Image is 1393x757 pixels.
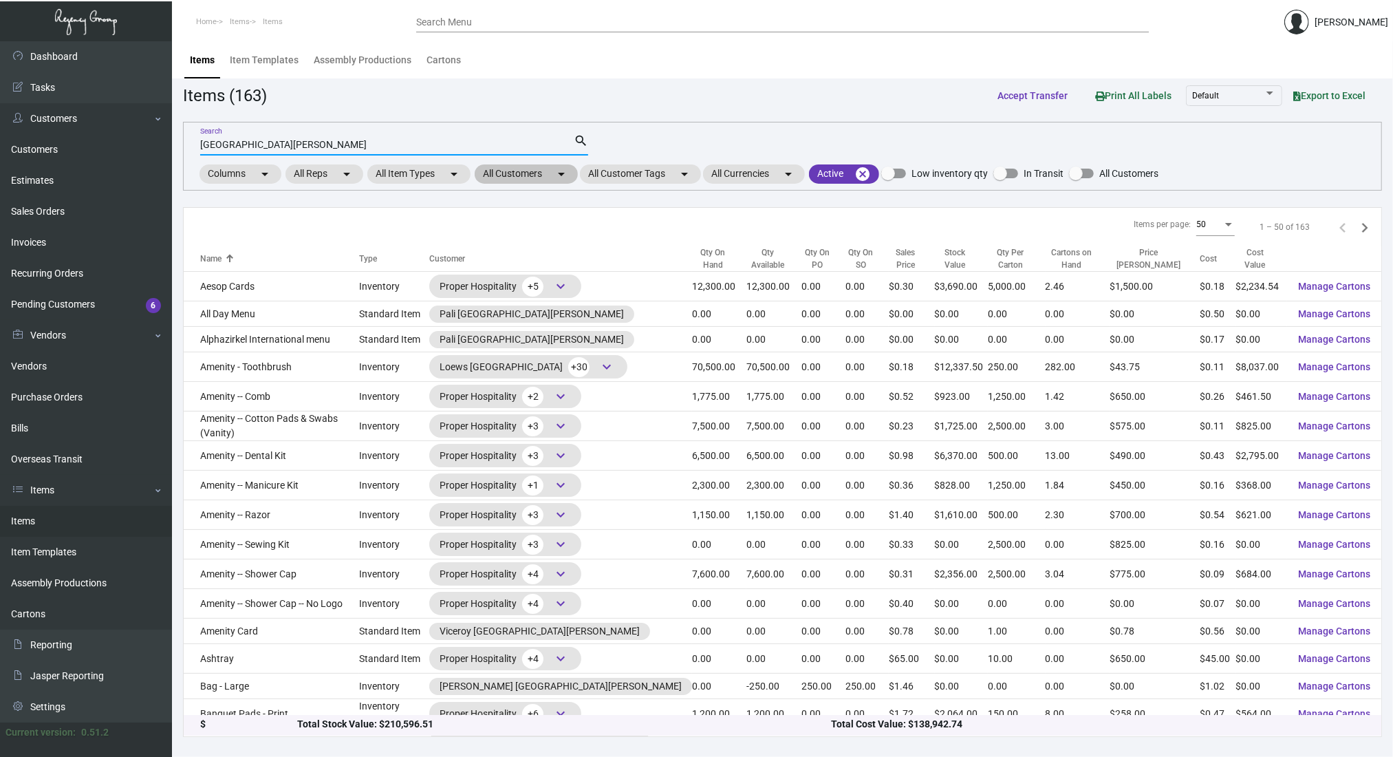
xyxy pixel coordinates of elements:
td: $2,356.00 [935,559,989,589]
td: 2,300.00 [692,471,746,500]
td: 7,600.00 [692,559,746,589]
span: Manage Cartons [1298,598,1370,609]
button: Manage Cartons [1287,327,1381,352]
td: $0.00 [935,301,989,327]
td: 0.00 [692,589,746,619]
span: keyboard_arrow_down [552,477,569,493]
span: +4 [522,564,543,584]
td: 0.00 [1046,619,1110,644]
td: $0.00 [1110,327,1200,352]
mat-chip: All Currencies [703,164,805,184]
mat-icon: arrow_drop_down [553,166,570,182]
div: Qty On SO [845,246,889,271]
td: $0.54 [1200,500,1236,530]
div: Items [190,53,215,67]
td: $621.00 [1236,500,1287,530]
div: Pali [GEOGRAPHIC_DATA][PERSON_NAME] [440,307,624,321]
span: keyboard_arrow_down [552,507,569,523]
div: Qty On SO [845,246,876,271]
td: $450.00 [1110,471,1200,500]
td: $0.00 [935,327,989,352]
span: All Customers [1099,165,1158,182]
button: Manage Cartons [1287,274,1381,299]
div: Items (163) [183,83,267,108]
button: Manage Cartons [1287,532,1381,557]
span: Manage Cartons [1298,708,1370,719]
td: $43.75 [1110,352,1200,382]
div: Stock Value [935,246,989,271]
td: $0.23 [889,412,935,441]
td: 250.00 [988,352,1045,382]
td: $0.18 [1200,272,1236,301]
span: Manage Cartons [1298,568,1370,579]
div: Qty On Hand [692,246,746,271]
td: Amenity -- Shower Cap [184,559,359,589]
td: 7,500.00 [746,412,801,441]
div: Cartons on Hand [1046,246,1098,271]
td: $0.17 [1200,327,1236,352]
button: Manage Cartons [1287,473,1381,498]
span: +2 [522,387,543,407]
td: 2,500.00 [988,559,1045,589]
button: Accept Transfer [986,83,1079,108]
span: Manage Cartons [1298,450,1370,461]
td: Amenity -- Razor [184,500,359,530]
th: Customer [429,246,692,272]
td: $490.00 [1110,441,1200,471]
td: Standard Item [359,327,429,352]
div: Proper Hospitality [440,564,571,584]
td: $575.00 [1110,412,1200,441]
td: 0.00 [801,530,845,559]
span: keyboard_arrow_down [598,359,615,375]
td: 0.00 [746,327,801,352]
mat-chip: All Reps [285,164,363,184]
td: 0.00 [746,589,801,619]
div: Proper Hospitality [440,445,571,466]
td: $0.00 [1110,301,1200,327]
td: 0.00 [845,530,889,559]
td: 282.00 [1046,352,1110,382]
button: Manage Cartons [1287,562,1381,586]
td: $0.30 [889,272,935,301]
td: Amenity -- Cotton Pads & Swabs (Vanity) [184,412,359,441]
td: 1,150.00 [746,500,801,530]
td: 0.00 [801,382,845,412]
td: 7,600.00 [746,559,801,589]
div: Cost [1200,253,1218,265]
div: Name [200,253,359,265]
td: $2,795.00 [1236,441,1287,471]
td: 70,500.00 [692,352,746,382]
td: $0.00 [1110,589,1200,619]
td: $0.43 [1200,441,1236,471]
td: 7,500.00 [692,412,746,441]
td: 0.00 [988,589,1045,619]
td: 6,500.00 [746,441,801,471]
div: Assembly Productions [314,53,411,67]
span: Manage Cartons [1298,281,1370,292]
mat-chip: Active [809,164,879,184]
td: 1,775.00 [746,382,801,412]
td: 0.00 [845,500,889,530]
td: 0.00 [746,619,801,644]
td: 2,500.00 [988,412,1045,441]
td: 0.00 [801,559,845,589]
span: +5 [522,277,543,297]
span: Items [263,17,283,26]
td: 0.00 [801,619,845,644]
button: Manage Cartons [1287,591,1381,616]
div: Cost Value [1236,246,1275,271]
td: $0.33 [889,530,935,559]
div: 1 – 50 of 163 [1260,221,1310,233]
td: 0.00 [692,301,746,327]
mat-chip: All Customer Tags [580,164,701,184]
button: Manage Cartons [1287,354,1381,379]
div: Sales Price [889,246,922,271]
span: Manage Cartons [1298,509,1370,520]
td: 12,300.00 [746,272,801,301]
td: Amenity -- Sewing Kit [184,530,359,559]
div: Proper Hospitality [440,475,571,495]
span: Manage Cartons [1298,334,1370,345]
td: $0.16 [1200,471,1236,500]
mat-chip: All Customers [475,164,578,184]
span: Manage Cartons [1298,308,1370,319]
